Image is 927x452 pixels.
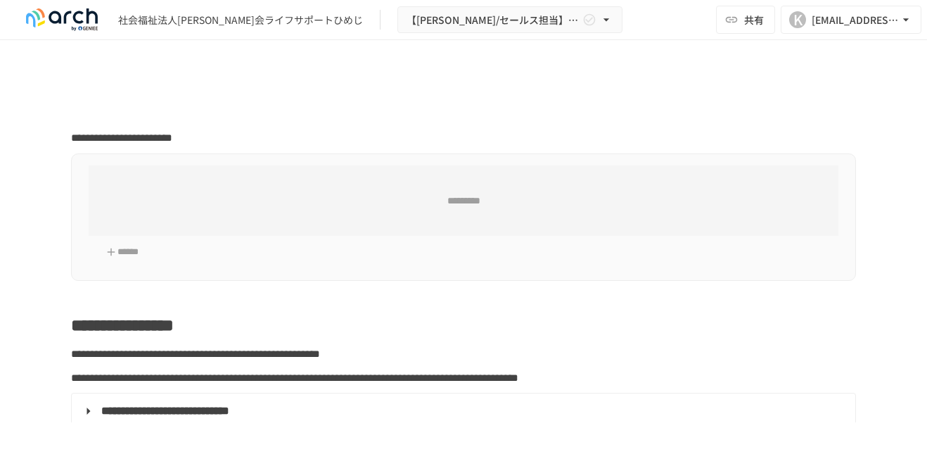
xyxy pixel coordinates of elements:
[716,6,775,34] button: 共有
[781,6,921,34] button: K[EMAIL_ADDRESS][DOMAIN_NAME]
[407,11,580,29] span: 【[PERSON_NAME]/セールス担当】社会福祉法人[PERSON_NAME]会ライフサポートひめじ様_初期設定サポート
[17,8,107,31] img: logo-default@2x-9cf2c760.svg
[397,6,622,34] button: 【[PERSON_NAME]/セールス担当】社会福祉法人[PERSON_NAME]会ライフサポートひめじ様_初期設定サポート
[744,12,764,27] span: 共有
[118,13,363,27] div: 社会福祉法人[PERSON_NAME]会ライフサポートひめじ
[789,11,806,28] div: K
[812,11,899,29] div: [EMAIL_ADDRESS][DOMAIN_NAME]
